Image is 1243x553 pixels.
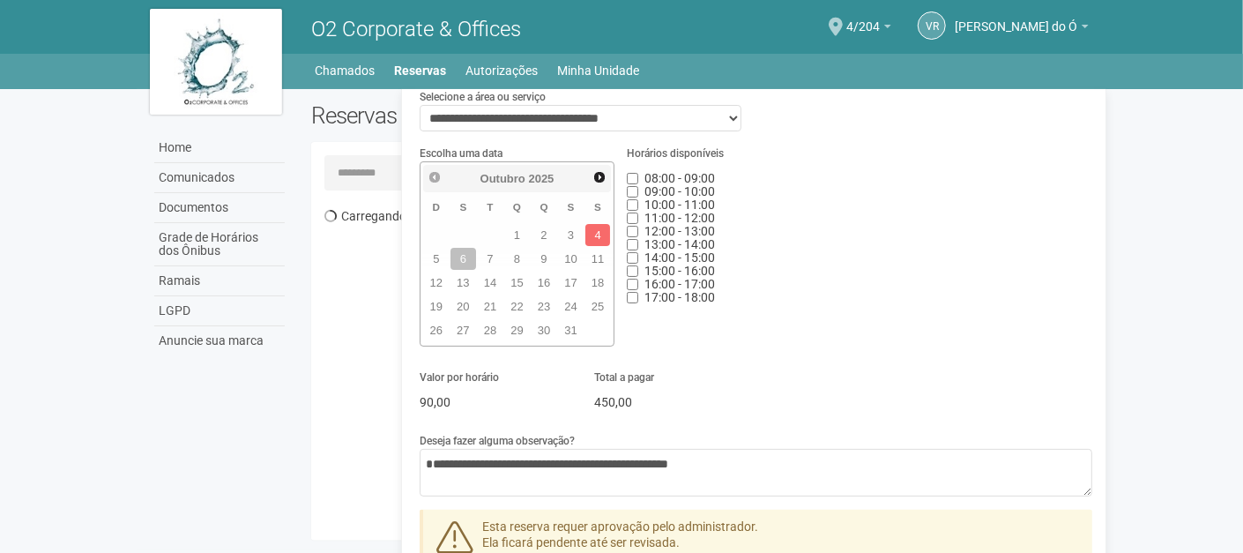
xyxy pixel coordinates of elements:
a: 6 [450,248,476,270]
a: Home [154,133,285,163]
a: Reservas [394,58,446,83]
a: [PERSON_NAME] do Ó [955,22,1089,36]
a: 28 [478,319,503,341]
a: 1 [504,224,530,246]
a: Próximo [589,167,609,187]
span: Sexta [568,201,575,213]
span: Viviane Rocha do Ó [955,3,1077,34]
a: 7 [478,248,503,270]
span: Horário indisponível [644,211,715,225]
input: 17:00 - 18:00 [627,292,638,303]
span: Horário indisponível [644,250,715,265]
a: Anuncie sua marca [154,326,285,355]
a: Ramais [154,266,285,296]
a: 19 [424,295,450,318]
a: 15 [504,272,530,294]
span: Horário indisponível [644,277,715,291]
input: 14:00 - 15:00 [627,252,638,264]
span: Próximo [592,170,607,184]
div: Carregando... [324,199,1093,527]
span: Terça [487,201,493,213]
span: Horário indisponível [644,184,715,198]
p: 90,00 [420,394,568,410]
input: 13:00 - 14:00 [627,239,638,250]
span: Horário indisponível [644,237,715,251]
a: 11 [585,248,611,270]
span: Horário indisponível [644,171,715,185]
label: Selecione a área ou serviço [420,89,546,105]
a: 27 [450,319,476,341]
span: Horário indisponível [644,264,715,278]
a: 4/204 [846,22,891,36]
label: Horários disponíveis [627,146,724,161]
span: Quinta [540,201,547,213]
input: 15:00 - 16:00 [627,265,638,277]
a: 18 [585,272,611,294]
a: 20 [450,295,476,318]
a: 9 [532,248,557,270]
a: 5 [424,248,450,270]
a: Chamados [315,58,375,83]
span: Horário indisponível [644,198,715,212]
span: Quarta [513,201,521,213]
a: Documentos [154,193,285,223]
a: 3 [558,224,584,246]
input: 12:00 - 13:00 [627,226,638,237]
input: 10:00 - 11:00 [627,199,638,211]
a: Anterior [425,167,445,187]
a: 30 [532,319,557,341]
span: Anterior [428,170,442,184]
a: 21 [478,295,503,318]
a: 4 [585,224,611,246]
h2: Reservas [311,102,688,129]
a: Minha Unidade [557,58,639,83]
a: VR [918,11,946,40]
span: Outubro [480,172,525,185]
span: Domingo [433,201,440,213]
a: Autorizações [465,58,538,83]
a: 13 [450,272,476,294]
a: 25 [585,295,611,318]
span: 4/204 [846,3,880,34]
a: 16 [532,272,557,294]
label: Escolha uma data [420,146,502,161]
img: logo.jpg [150,9,282,115]
a: LGPD [154,296,285,326]
a: 14 [478,272,503,294]
a: 26 [424,319,450,341]
label: Total a pagar [594,370,654,385]
label: Deseja fazer alguma observação? [420,433,575,449]
span: O2 Corporate & Offices [311,17,521,41]
a: 17 [558,272,584,294]
a: 8 [504,248,530,270]
a: Comunicados [154,163,285,193]
a: Grade de Horários dos Ônibus [154,223,285,266]
span: Horário indisponível [644,290,715,304]
a: 22 [504,295,530,318]
span: 2025 [528,172,554,185]
span: Segunda [459,201,466,213]
a: 2 [532,224,557,246]
span: Horário indisponível [644,224,715,238]
a: 29 [504,319,530,341]
span: Sábado [594,201,601,213]
input: 08:00 - 09:00 [627,173,638,184]
label: Valor por horário [420,370,499,385]
input: 11:00 - 12:00 [627,213,638,224]
a: 31 [558,319,584,341]
a: 23 [532,295,557,318]
input: 09:00 - 10:00 [627,186,638,198]
input: 16:00 - 17:00 [627,279,638,290]
a: 10 [558,248,584,270]
a: 12 [424,272,450,294]
a: 24 [558,295,584,318]
p: 450,00 [594,394,742,410]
